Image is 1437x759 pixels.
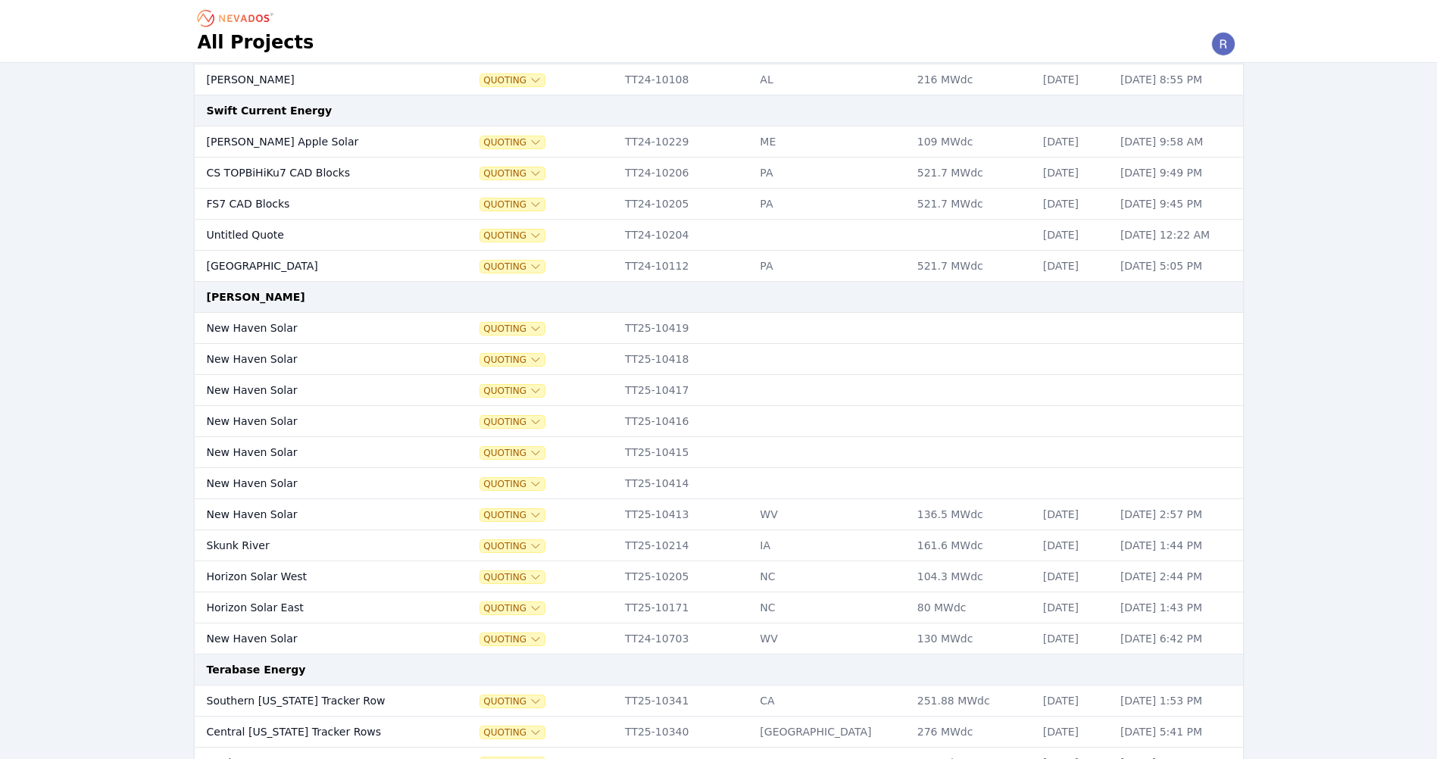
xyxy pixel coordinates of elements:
[910,623,1036,654] td: 130 MWdc
[195,623,1243,654] tr: New Haven SolarQuotingTT24-10703WV130 MWdc[DATE][DATE] 6:42 PM
[195,220,430,251] td: Untitled Quote
[195,623,430,654] td: New Haven Solar
[195,686,430,717] td: Southern [US_STATE] Tracker Row
[480,571,545,583] span: Quoting
[195,406,1243,437] tr: New Haven SolarQuotingTT25-10416
[1036,561,1113,592] td: [DATE]
[195,468,430,499] td: New Haven Solar
[480,167,545,180] button: Quoting
[195,561,430,592] td: Horizon Solar West
[480,478,545,490] button: Quoting
[617,158,752,189] td: TT24-10206
[617,437,752,468] td: TT25-10415
[1113,220,1243,251] td: [DATE] 12:22 AM
[480,509,545,521] span: Quoting
[617,220,752,251] td: TT24-10204
[617,561,752,592] td: TT25-10205
[195,561,1243,592] tr: Horizon Solar WestQuotingTT25-10205NC104.3 MWdc[DATE][DATE] 2:44 PM
[480,726,545,739] button: Quoting
[617,623,752,654] td: TT24-10703
[480,323,545,335] button: Quoting
[1113,189,1243,220] td: [DATE] 9:45 PM
[617,64,752,95] td: TT24-10108
[910,561,1036,592] td: 104.3 MWdc
[910,686,1036,717] td: 251.88 MWdc
[195,158,1243,189] tr: CS TOPBiHiKu7 CAD BlocksQuotingTT24-10206PA521.7 MWdc[DATE][DATE] 9:49 PM
[1036,220,1113,251] td: [DATE]
[1036,189,1113,220] td: [DATE]
[910,64,1036,95] td: 216 MWdc
[480,447,545,459] button: Quoting
[480,354,545,366] span: Quoting
[1036,592,1113,623] td: [DATE]
[195,375,430,406] td: New Haven Solar
[195,499,430,530] td: New Haven Solar
[1113,717,1243,748] td: [DATE] 5:41 PM
[1113,126,1243,158] td: [DATE] 9:58 AM
[195,126,430,158] td: [PERSON_NAME] Apple Solar
[480,136,545,148] button: Quoting
[1036,686,1113,717] td: [DATE]
[752,686,909,717] td: CA
[480,74,545,86] button: Quoting
[910,717,1036,748] td: 276 MWdc
[195,717,430,748] td: Central [US_STATE] Tracker Rows
[1036,158,1113,189] td: [DATE]
[910,158,1036,189] td: 521.7 MWdc
[910,189,1036,220] td: 521.7 MWdc
[1036,499,1113,530] td: [DATE]
[195,344,430,375] td: New Haven Solar
[617,686,752,717] td: TT25-10341
[1113,686,1243,717] td: [DATE] 1:53 PM
[1036,126,1113,158] td: [DATE]
[617,406,752,437] td: TT25-10416
[195,499,1243,530] tr: New Haven SolarQuotingTT25-10413WV136.5 MWdc[DATE][DATE] 2:57 PM
[617,126,752,158] td: TT24-10229
[195,313,1243,344] tr: New Haven SolarQuotingTT25-10419
[195,530,430,561] td: Skunk River
[480,540,545,552] span: Quoting
[752,64,909,95] td: AL
[195,592,1243,623] tr: Horizon Solar EastQuotingTT25-10171NC80 MWdc[DATE][DATE] 1:43 PM
[195,220,1243,251] tr: Untitled QuoteQuotingTT24-10204[DATE][DATE] 12:22 AM
[617,468,752,499] td: TT25-10414
[195,158,430,189] td: CS TOPBiHiKu7 CAD Blocks
[1036,251,1113,282] td: [DATE]
[480,695,545,707] button: Quoting
[195,686,1243,717] tr: Southern [US_STATE] Tracker RowQuotingTT25-10341CA251.88 MWdc[DATE][DATE] 1:53 PM
[617,499,752,530] td: TT25-10413
[480,633,545,645] button: Quoting
[195,95,1243,126] td: Swift Current Energy
[195,375,1243,406] tr: New Haven SolarQuotingTT25-10417
[1113,530,1243,561] td: [DATE] 1:44 PM
[752,126,909,158] td: ME
[195,282,1243,313] td: [PERSON_NAME]
[910,592,1036,623] td: 80 MWdc
[195,189,1243,220] tr: FS7 CAD BlocksQuotingTT24-10205PA521.7 MWdc[DATE][DATE] 9:45 PM
[1113,592,1243,623] td: [DATE] 1:43 PM
[752,158,909,189] td: PA
[1113,623,1243,654] td: [DATE] 6:42 PM
[195,654,1243,686] td: Terabase Energy
[198,30,314,55] h1: All Projects
[195,189,430,220] td: FS7 CAD Blocks
[480,385,545,397] button: Quoting
[1113,64,1243,95] td: [DATE] 8:55 PM
[480,198,545,211] span: Quoting
[480,261,545,273] button: Quoting
[1036,717,1113,748] td: [DATE]
[195,64,430,95] td: [PERSON_NAME]
[910,126,1036,158] td: 109 MWdc
[752,499,909,530] td: WV
[198,6,278,30] nav: Breadcrumb
[195,64,1243,95] tr: [PERSON_NAME]QuotingTT24-10108AL216 MWdc[DATE][DATE] 8:55 PM
[617,592,752,623] td: TT25-10171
